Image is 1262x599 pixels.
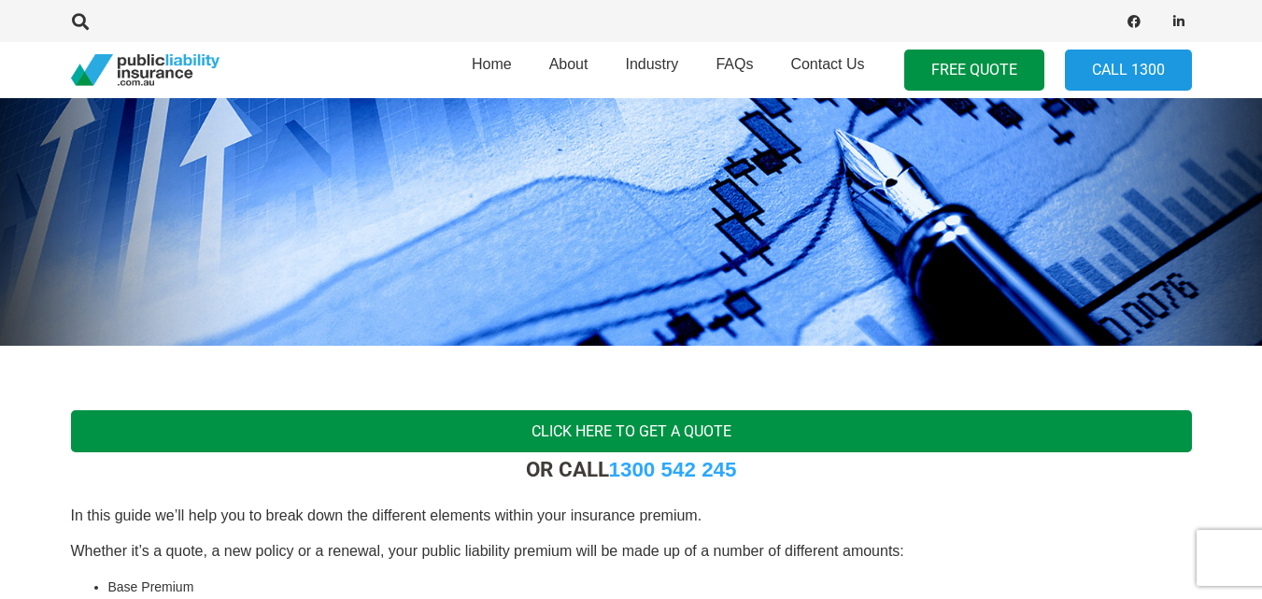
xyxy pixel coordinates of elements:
p: In this guide we’ll help you to break down the different elements within your insurance premium. [71,506,1192,526]
a: Facebook [1121,8,1147,35]
li: Base Premium [108,577,1192,597]
strong: OR CALL [526,457,737,481]
a: 1300 542 245 [609,458,737,481]
p: Whether it’s a quote, a new policy or a renewal, your public liability premium will be made up of... [71,541,1192,562]
span: About [549,56,588,72]
a: Industry [606,36,697,104]
span: Home [472,56,512,72]
span: Industry [625,56,678,72]
a: Click here to get a quote [71,410,1192,452]
a: Search [63,13,100,30]
span: Contact Us [790,56,864,72]
a: FAQs [697,36,772,104]
a: About [531,36,607,104]
a: pli_logotransparent [71,54,220,87]
a: Call 1300 [1065,50,1192,92]
a: LinkedIn [1166,8,1192,35]
a: Home [453,36,531,104]
a: FREE QUOTE [904,50,1044,92]
span: FAQs [716,56,753,72]
a: Contact Us [772,36,883,104]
